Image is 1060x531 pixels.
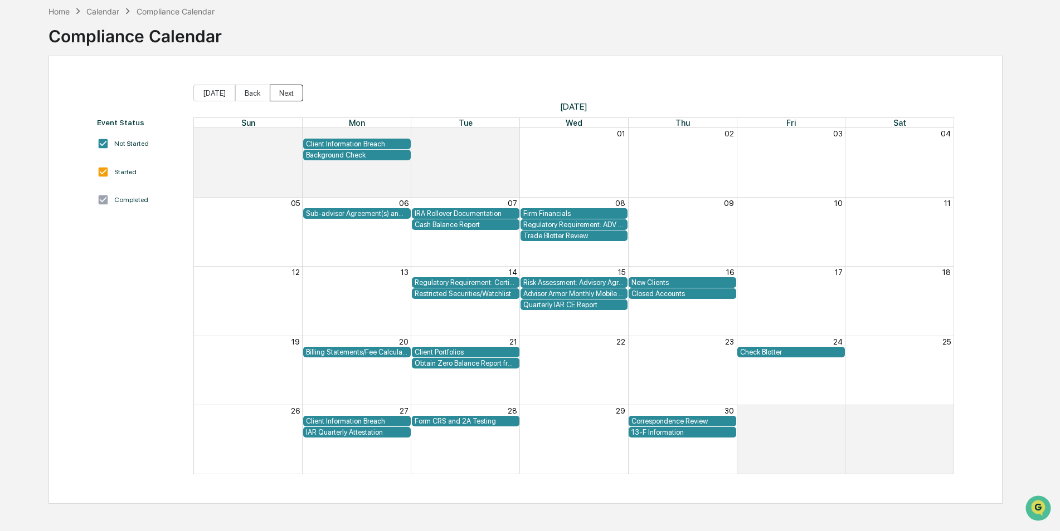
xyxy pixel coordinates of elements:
[616,337,625,346] button: 22
[523,289,625,298] div: Advisor Armor Monthly Mobile Applet Scan
[509,337,517,346] button: 21
[833,337,843,346] button: 24
[942,268,951,277] button: 18
[508,406,517,415] button: 28
[79,188,135,197] a: Powered byPylon
[48,17,222,46] div: Compliance Calendar
[415,417,517,425] div: Form CRS and 2A Testing
[291,406,300,415] button: 26
[193,101,954,112] span: [DATE]
[81,141,90,150] div: 🗄️
[523,209,625,218] div: Firm Financials
[740,348,842,356] div: Check Blotter
[11,23,203,41] p: How can we help?
[726,268,734,277] button: 16
[306,140,408,148] div: Client Information Breach
[415,289,517,298] div: Restricted Securities/Watchlist
[724,199,734,208] button: 09
[7,136,76,156] a: 🖐️Preclearance
[415,220,517,229] div: Cash Balance Report
[786,118,796,127] span: Fri
[566,118,582,127] span: Wed
[114,196,148,204] div: Completed
[111,189,135,197] span: Pylon
[944,199,951,208] button: 11
[11,85,31,105] img: 1746055101610-c473b297-6a78-478c-a979-82029cc54cd1
[941,406,951,415] button: 02
[1024,494,1054,524] iframe: Open customer support
[523,278,625,287] div: Risk Assessment: Advisory Agreements and Fiduciary Duty/Conflicts of Interest
[137,7,215,16] div: Compliance Calendar
[616,406,625,415] button: 29
[618,268,625,277] button: 15
[631,278,733,287] div: New Clients
[241,118,255,127] span: Sun
[114,140,149,147] div: Not Started
[675,118,690,127] span: Thu
[415,359,517,367] div: Obtain Zero Balance Report from Custodian
[401,268,409,277] button: 13
[415,348,517,356] div: Client Portfolios
[893,118,906,127] span: Sat
[270,85,303,101] button: Next
[523,220,625,229] div: Regulatory Requirement: ADV Part 2A Material Changes
[193,85,235,101] button: [DATE]
[941,129,951,138] button: 04
[114,168,137,176] div: Started
[76,136,143,156] a: 🗄️Attestations
[38,85,183,96] div: Start new chat
[92,140,138,151] span: Attestations
[22,161,70,173] span: Data Lookup
[725,337,734,346] button: 23
[523,301,625,309] div: Quarterly IAR CE Report
[291,199,300,208] button: 05
[835,268,843,277] button: 17
[508,199,517,208] button: 07
[631,428,733,436] div: 13-F Information
[193,117,954,474] div: Month View
[22,140,72,151] span: Preclearance
[306,428,408,436] div: IAR Quarterly Attestation
[399,337,409,346] button: 20
[415,209,517,218] div: IRA Rollover Documentation
[292,268,300,277] button: 12
[509,129,517,138] button: 31
[523,232,625,240] div: Trade Blotter Review
[97,118,183,127] div: Event Status
[11,163,20,171] div: 🔎
[189,88,203,102] button: Start new chat
[459,118,473,127] span: Tue
[48,7,70,16] div: Home
[235,85,270,101] button: Back
[399,199,409,208] button: 06
[306,151,408,159] div: Background Check
[615,199,625,208] button: 08
[725,406,734,415] button: 30
[400,406,409,415] button: 27
[509,268,517,277] button: 14
[631,417,733,425] div: Correspondence Review
[399,129,409,138] button: 30
[306,348,408,356] div: Billing Statements/Fee Calculations Report
[617,129,625,138] button: 01
[631,289,733,298] div: Closed Accounts
[833,129,843,138] button: 03
[834,406,843,415] button: 01
[86,7,119,16] div: Calendar
[725,129,734,138] button: 02
[349,118,365,127] span: Mon
[415,278,517,287] div: Regulatory Requirement: Certify SAA Certification FINRA's Entitlement
[7,157,75,177] a: 🔎Data Lookup
[834,199,843,208] button: 10
[38,96,141,105] div: We're available if you need us!
[306,209,408,218] div: Sub-advisor Agreement(s) and/or Platform Provider Agreement(s)
[942,337,951,346] button: 25
[291,337,300,346] button: 19
[306,417,408,425] div: Client Information Breach
[290,129,300,138] button: 29
[11,141,20,150] div: 🖐️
